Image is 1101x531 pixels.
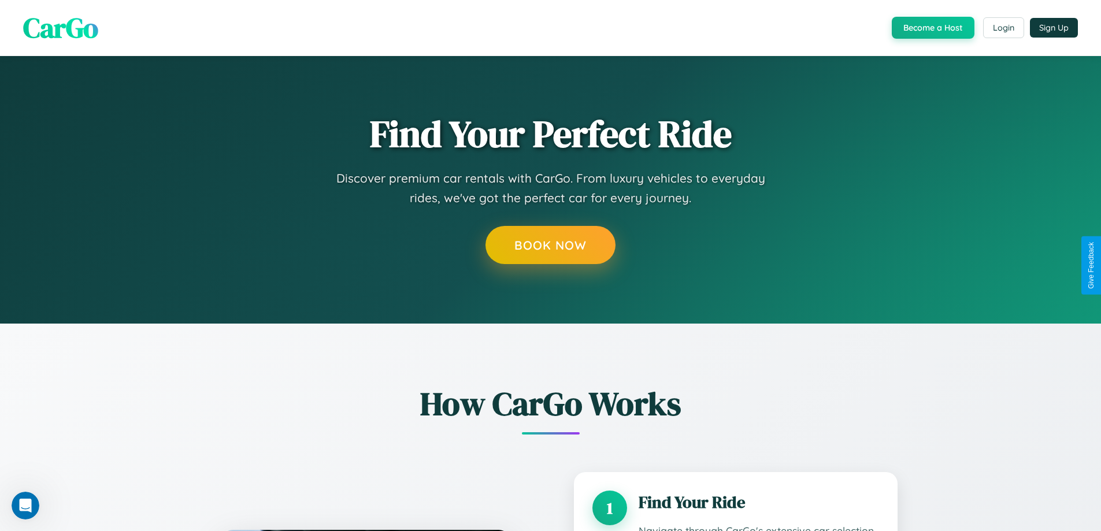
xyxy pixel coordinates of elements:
[23,9,98,47] span: CarGo
[204,381,898,426] h2: How CarGo Works
[12,492,39,519] iframe: Intercom live chat
[592,491,627,525] div: 1
[639,491,879,514] h3: Find Your Ride
[370,114,732,154] h1: Find Your Perfect Ride
[485,226,616,264] button: Book Now
[1030,18,1078,38] button: Sign Up
[320,169,782,207] p: Discover premium car rentals with CarGo. From luxury vehicles to everyday rides, we've got the pe...
[1087,242,1095,289] div: Give Feedback
[983,17,1024,38] button: Login
[892,17,974,39] button: Become a Host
